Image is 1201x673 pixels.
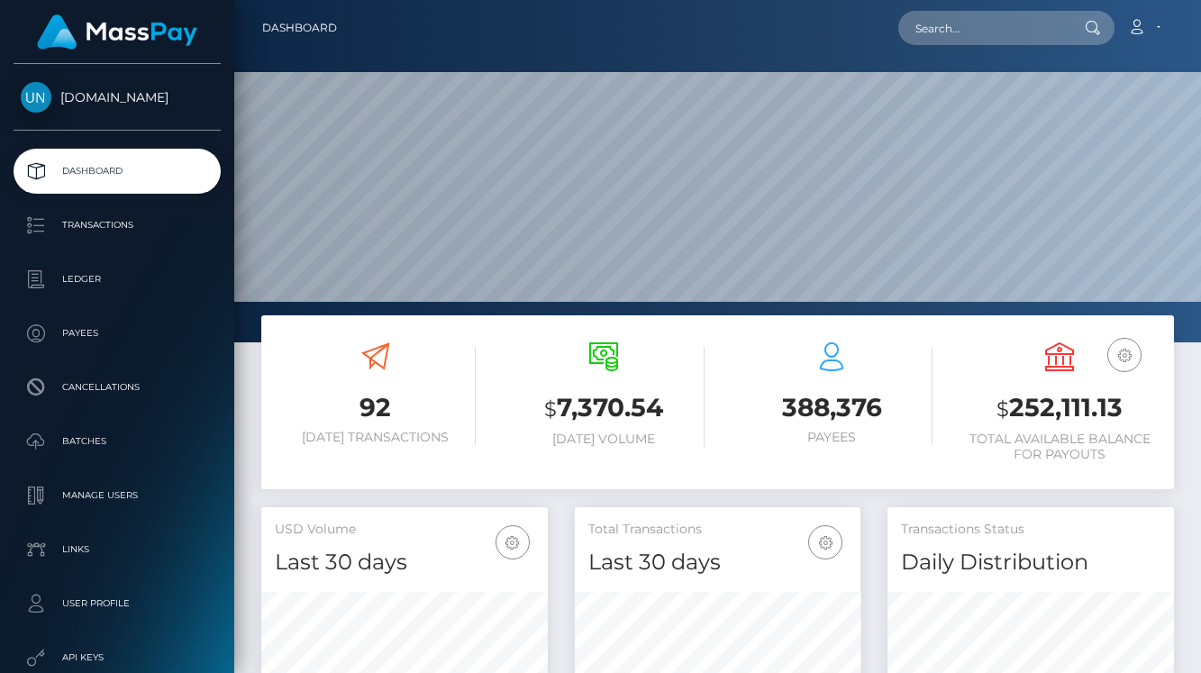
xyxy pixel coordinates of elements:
h3: 7,370.54 [503,390,704,427]
a: Dashboard [14,149,221,194]
p: Links [21,536,214,563]
h4: Last 30 days [588,547,848,578]
img: Unlockt.me [21,82,51,113]
span: [DOMAIN_NAME] [14,89,221,105]
small: $ [996,396,1009,422]
h3: 388,376 [732,390,933,425]
h4: Daily Distribution [901,547,1160,578]
a: Links [14,527,221,572]
p: Ledger [21,266,214,293]
a: User Profile [14,581,221,626]
p: Transactions [21,212,214,239]
input: Search... [898,11,1068,45]
h5: USD Volume [275,521,534,539]
h6: [DATE] Volume [503,432,704,447]
h4: Last 30 days [275,547,534,578]
h5: Total Transactions [588,521,848,539]
a: Ledger [14,257,221,302]
h6: Payees [732,430,933,445]
p: Payees [21,320,214,347]
p: User Profile [21,590,214,617]
p: Manage Users [21,482,214,509]
a: Transactions [14,203,221,248]
a: Batches [14,419,221,464]
h6: Total Available Balance for Payouts [960,432,1160,462]
h5: Transactions Status [901,521,1160,539]
img: MassPay Logo [37,14,197,50]
a: Dashboard [262,9,337,47]
small: $ [544,396,557,422]
p: Dashboard [21,158,214,185]
a: Manage Users [14,473,221,518]
h3: 92 [275,390,476,425]
a: Payees [14,311,221,356]
p: API Keys [21,644,214,671]
p: Cancellations [21,374,214,401]
a: Cancellations [14,365,221,410]
h6: [DATE] Transactions [275,430,476,445]
p: Batches [21,428,214,455]
h3: 252,111.13 [960,390,1160,427]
